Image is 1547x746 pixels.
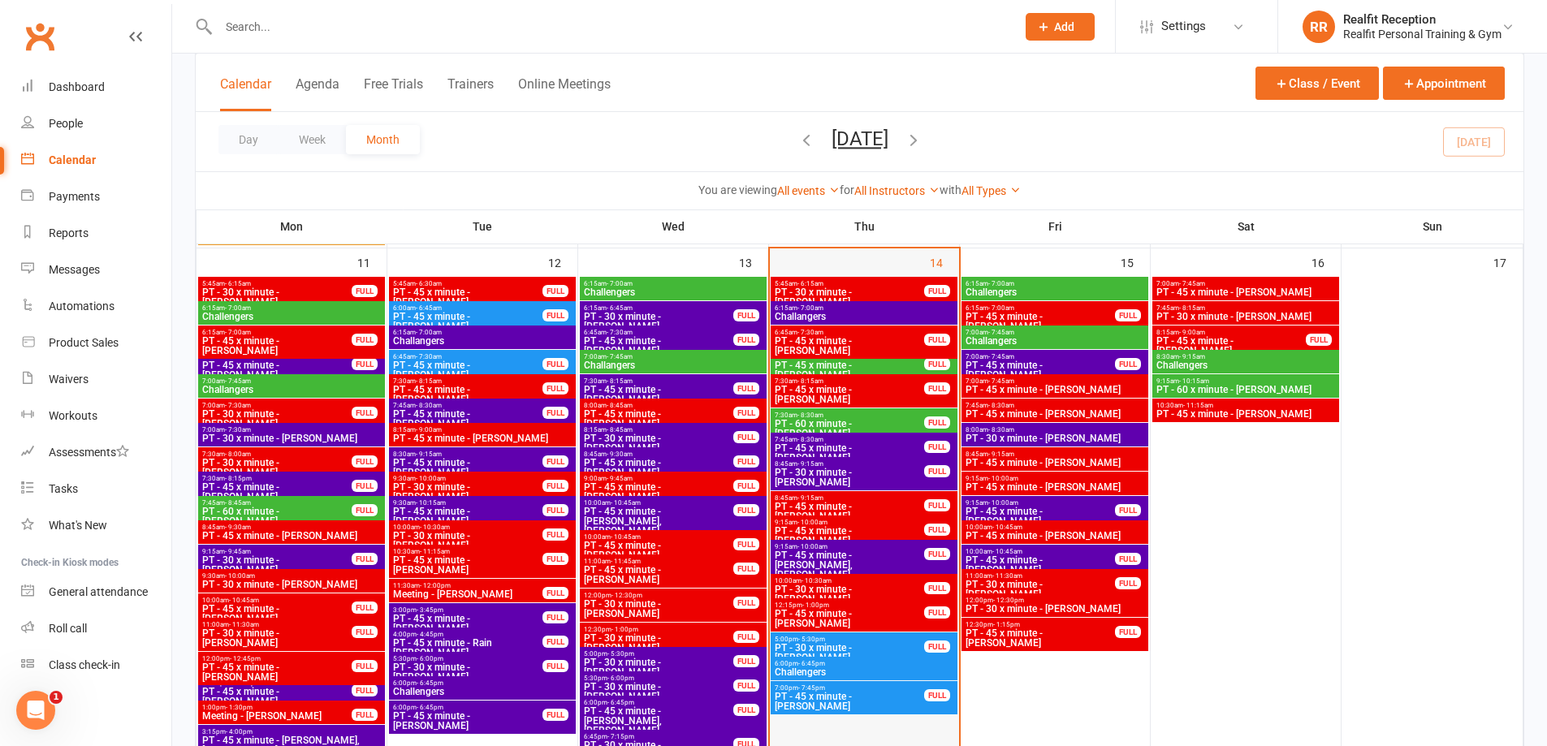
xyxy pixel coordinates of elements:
span: - 7:00am [225,304,251,312]
span: PT - 30 x minute - [PERSON_NAME] [774,468,925,487]
span: PT - 45 x minute - [PERSON_NAME] [774,385,925,404]
div: FULL [924,441,950,453]
span: - 6:15am [225,280,251,287]
div: FULL [924,358,950,370]
span: PT - 30 x minute - [PERSON_NAME] [965,433,1145,443]
span: 9:15am [774,543,925,550]
span: 9:15am [965,499,1116,507]
a: Tasks [21,471,171,507]
a: All Instructors [854,184,940,197]
a: General attendance kiosk mode [21,574,171,610]
div: 14 [930,248,959,275]
button: [DATE] [832,127,888,150]
div: FULL [542,553,568,565]
span: PT - 45 x minute - [PERSON_NAME] [583,409,734,429]
span: PT - 45 x minute - [PERSON_NAME] [965,531,1145,541]
span: 8:30am [392,451,543,458]
span: PT - 30 x minute - [PERSON_NAME] [1156,312,1336,321]
div: FULL [733,480,759,492]
span: 6:15am [201,304,382,312]
span: - 10:15am [1179,377,1209,385]
div: 15 [1121,248,1150,275]
span: Challangers [965,336,1145,346]
span: - 9:15am [988,451,1014,458]
span: PT - 45 x minute - [PERSON_NAME] [1156,336,1307,356]
div: FULL [352,407,378,419]
span: - 7:00am [607,280,633,287]
span: PT - 45 x minute - [PERSON_NAME] [965,458,1145,468]
span: 6:00am [392,304,543,312]
span: PT - 45 x minute - [PERSON_NAME] [392,360,543,380]
span: 8:00am [583,402,734,409]
span: PT - 45 x minute - [PERSON_NAME] [201,482,352,502]
button: Calendar [220,76,271,111]
span: PT - 45 x minute - [PERSON_NAME] [1156,409,1336,419]
span: Challengers [1156,360,1336,370]
span: Challangers [583,360,763,370]
span: 6:15am [774,304,954,312]
span: Challangers [774,312,954,321]
div: Workouts [49,409,97,422]
span: - 8:15am [607,377,633,385]
div: FULL [542,309,568,321]
a: Waivers [21,361,171,398]
span: - 10:00am [797,543,828,550]
div: Roll call [49,622,87,635]
div: FULL [733,407,759,419]
div: Messages [49,263,100,276]
div: FULL [924,548,950,560]
div: 13 [739,248,768,275]
span: 7:00am [583,353,763,360]
span: Challengers [965,287,1145,297]
div: FULL [352,455,378,468]
div: FULL [733,455,759,468]
button: Free Trials [364,76,423,111]
span: 9:00am [583,475,734,482]
span: - 7:45am [607,353,633,360]
span: PT - 45 x minute - [PERSON_NAME], [PERSON_NAME]... [583,507,734,536]
span: PT - 45 x minute - [PERSON_NAME] [201,336,352,356]
span: - 8:45am [607,426,633,433]
span: 7:30am [774,377,925,385]
span: - 11:15am [1183,402,1213,409]
span: - 8:00am [225,451,251,458]
span: - 7:00am [988,280,1014,287]
span: 6:15am [583,280,763,287]
span: - 6:45am [416,304,442,312]
span: Settings [1161,8,1206,45]
div: FULL [924,524,950,536]
span: 10:30am [392,548,543,555]
div: FULL [924,416,950,429]
span: 7:00am [965,353,1116,360]
span: 7:45am [965,402,1145,409]
span: PT - 30 x minute - [PERSON_NAME] [583,433,734,453]
span: 10:00am [392,524,543,531]
span: 9:15am [1156,377,1336,385]
span: PT - 45 x minute - [PERSON_NAME] [774,526,925,545]
button: Appointment [1383,67,1505,100]
strong: for [840,183,854,196]
div: FULL [733,431,759,443]
div: RR [1303,11,1335,43]
span: PT - 45 x minute - [PERSON_NAME] [201,531,382,541]
div: FULL [924,499,950,511]
span: PT - 45 x minute - [PERSON_NAME] [392,507,543,526]
span: 7:30am [583,377,734,385]
span: - 10:00am [988,499,1018,507]
span: 7:00am [1156,280,1336,287]
span: 8:00am [965,426,1145,433]
th: Thu [769,209,960,244]
span: 9:15am [965,475,1145,482]
span: 7:30am [392,377,543,385]
span: 7:00am [965,377,1145,385]
span: PT - 45 x minute - [PERSON_NAME] [392,312,543,331]
div: FULL [1115,504,1141,516]
div: FULL [924,465,950,477]
span: PT - 45 x minute - [PERSON_NAME] [392,458,543,477]
span: PT - 30 x minute - [PERSON_NAME] [583,312,734,331]
span: 8:15am [583,426,734,433]
a: Reports [21,215,171,252]
span: - 10:00am [416,475,446,482]
span: - 7:45am [1179,280,1205,287]
button: Trainers [447,76,494,111]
